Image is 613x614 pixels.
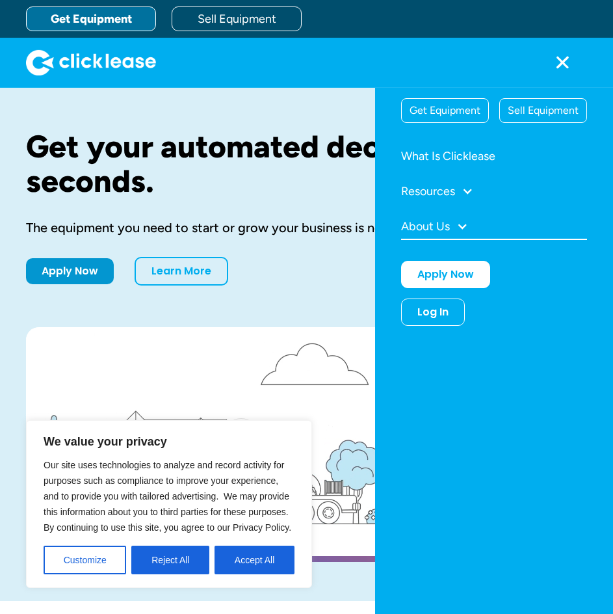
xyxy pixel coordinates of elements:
p: We value your privacy [44,434,294,449]
div: About Us [401,220,450,232]
div: Log In [417,306,449,319]
a: Apply Now [401,261,490,288]
div: Resources [401,179,587,204]
a: home [26,49,156,75]
span: Our site uses technologies to analyze and record activity for purposes such as compliance to impr... [44,460,291,533]
div: About Us [401,214,587,240]
a: Sell Equipment [172,7,302,31]
button: Reject All [131,546,209,574]
button: Accept All [215,546,294,574]
a: Get Equipment [26,7,156,31]
div: Get Equipment [402,99,488,122]
div: We value your privacy [26,420,312,588]
div: Resources [401,185,455,197]
a: What Is Clicklease [401,144,587,168]
div: Sell Equipment [500,99,586,122]
img: Clicklease logo [26,49,156,75]
div: menu [538,38,587,87]
button: Customize [44,546,126,574]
